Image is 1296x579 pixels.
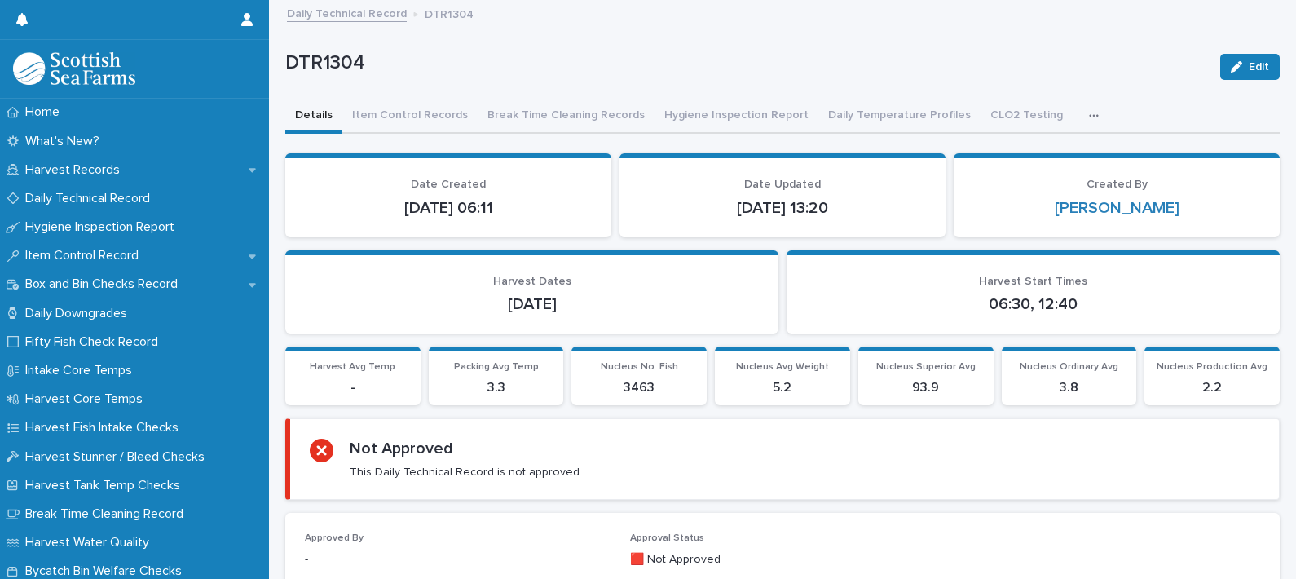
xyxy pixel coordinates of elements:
[287,3,407,22] a: Daily Technical Record
[655,99,818,134] button: Hygiene Inspection Report
[439,380,554,396] p: 3.3
[744,179,821,190] span: Date Updated
[19,478,193,493] p: Harvest Tank Temp Checks
[601,362,678,372] span: Nucleus No. Fish
[806,294,1260,314] p: 06:30, 12:40
[818,99,981,134] button: Daily Temperature Profiles
[19,535,162,550] p: Harvest Water Quality
[454,362,539,372] span: Packing Avg Temp
[305,294,759,314] p: [DATE]
[295,380,411,396] p: -
[1157,362,1267,372] span: Nucleus Production Avg
[981,99,1073,134] button: CLO2 Testing
[19,104,73,120] p: Home
[868,380,984,396] p: 93.9
[19,219,187,235] p: Hygiene Inspection Report
[1249,61,1269,73] span: Edit
[1020,362,1118,372] span: Nucleus Ordinary Avg
[19,334,171,350] p: Fifty Fish Check Record
[630,551,936,568] p: 🟥 Not Approved
[285,51,1207,75] p: DTR1304
[425,4,474,22] p: DTR1304
[350,439,453,458] h2: Not Approved
[285,99,342,134] button: Details
[493,276,571,287] span: Harvest Dates
[19,420,192,435] p: Harvest Fish Intake Checks
[876,362,976,372] span: Nucleus Superior Avg
[1220,54,1280,80] button: Edit
[1055,198,1179,218] a: [PERSON_NAME]
[305,533,364,543] span: Approved By
[736,362,829,372] span: Nucleus Avg Weight
[478,99,655,134] button: Break Time Cleaning Records
[305,198,592,218] p: [DATE] 06:11
[19,162,133,178] p: Harvest Records
[350,465,580,480] p: This Daily Technical Record is not approved
[310,362,395,372] span: Harvest Avg Temp
[630,533,704,543] span: Approval Status
[19,276,191,292] p: Box and Bin Checks Record
[342,99,478,134] button: Item Control Records
[13,52,135,85] img: mMrefqRFQpe26GRNOUkG
[1012,380,1127,396] p: 3.8
[19,134,112,149] p: What's New?
[19,564,195,579] p: Bycatch Bin Welfare Checks
[19,306,140,321] p: Daily Downgrades
[305,551,611,568] p: -
[725,380,840,396] p: 5.2
[1087,179,1148,190] span: Created By
[581,380,697,396] p: 3463
[19,248,152,263] p: Item Control Record
[19,391,156,407] p: Harvest Core Temps
[979,276,1087,287] span: Harvest Start Times
[19,506,196,522] p: Break Time Cleaning Record
[639,198,926,218] p: [DATE] 13:20
[1154,380,1270,396] p: 2.2
[19,449,218,465] p: Harvest Stunner / Bleed Checks
[411,179,486,190] span: Date Created
[19,363,145,378] p: Intake Core Temps
[19,191,163,206] p: Daily Technical Record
